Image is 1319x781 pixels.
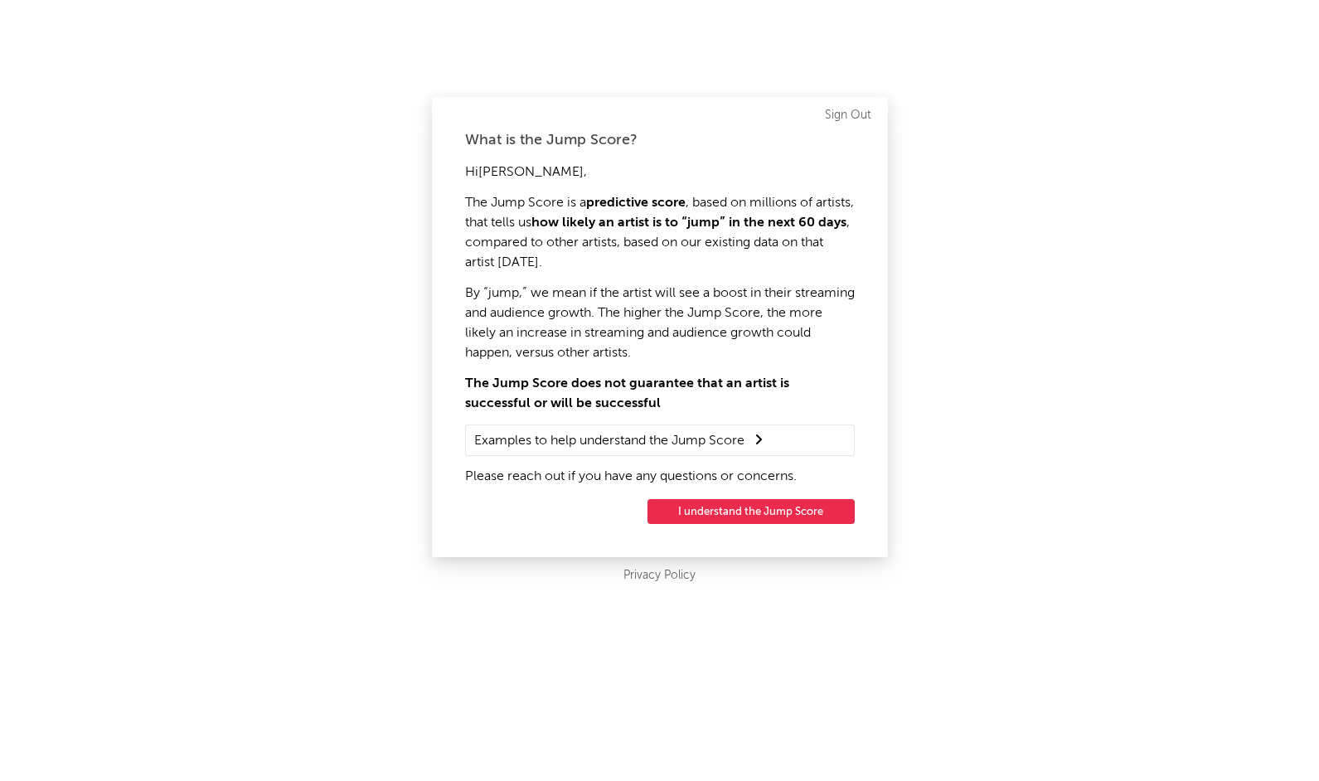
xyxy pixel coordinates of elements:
p: The Jump Score is a , based on millions of artists, that tells us , compared to other artists, ba... [465,193,855,273]
strong: how likely an artist is to “jump” in the next 60 days [531,216,846,230]
strong: The Jump Score does not guarantee that an artist is successful or will be successful [465,377,789,410]
strong: predictive score [586,196,686,210]
summary: Examples to help understand the Jump Score [474,429,846,451]
p: By “jump,” we mean if the artist will see a boost in their streaming and audience growth. The hig... [465,284,855,363]
div: What is the Jump Score? [465,130,855,150]
p: Please reach out if you have any questions or concerns. [465,467,855,487]
button: I understand the Jump Score [647,499,855,524]
a: Privacy Policy [623,565,696,586]
a: Sign Out [825,105,871,125]
p: Hi [PERSON_NAME] , [465,163,855,182]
